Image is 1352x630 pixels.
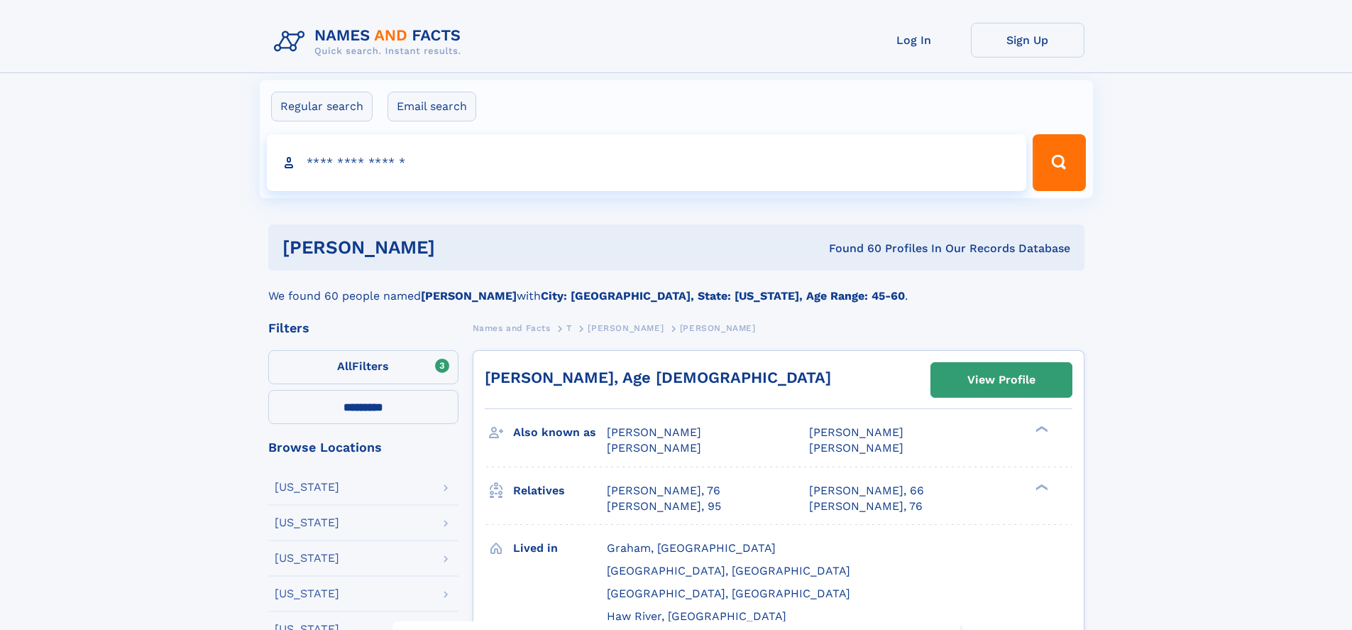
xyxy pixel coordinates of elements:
[967,364,1035,396] div: View Profile
[566,323,572,333] span: T
[809,499,923,514] a: [PERSON_NAME], 76
[1032,425,1049,434] div: ❯
[607,499,721,514] a: [PERSON_NAME], 95
[632,241,1070,256] div: Found 60 Profiles In Our Records Database
[275,588,339,599] div: [US_STATE]
[513,420,607,445] h3: Also known as
[513,479,607,503] h3: Relatives
[607,564,850,577] span: [GEOGRAPHIC_DATA], [GEOGRAPHIC_DATA]
[421,289,517,303] b: [PERSON_NAME]
[680,323,756,333] span: [PERSON_NAME]
[275,517,339,528] div: [US_STATE]
[1032,482,1049,491] div: ❯
[971,23,1084,58] a: Sign Up
[513,536,607,560] h3: Lived in
[268,350,458,384] label: Filters
[588,319,664,337] a: [PERSON_NAME]
[282,239,632,256] h1: [PERSON_NAME]
[275,482,339,493] div: [US_STATE]
[473,319,551,337] a: Names and Facts
[809,483,924,499] a: [PERSON_NAME], 66
[275,553,339,564] div: [US_STATE]
[809,425,903,439] span: [PERSON_NAME]
[337,359,352,373] span: All
[931,363,1072,397] a: View Profile
[388,92,476,121] label: Email search
[1033,134,1085,191] button: Search Button
[541,289,905,303] b: City: [GEOGRAPHIC_DATA], State: [US_STATE], Age Range: 45-60
[588,323,664,333] span: [PERSON_NAME]
[607,425,701,439] span: [PERSON_NAME]
[267,134,1027,191] input: search input
[857,23,971,58] a: Log In
[485,369,831,386] a: [PERSON_NAME], Age [DEMOGRAPHIC_DATA]
[607,587,850,600] span: [GEOGRAPHIC_DATA], [GEOGRAPHIC_DATA]
[809,441,903,455] span: [PERSON_NAME]
[268,271,1084,305] div: We found 60 people named with .
[607,541,776,555] span: Graham, [GEOGRAPHIC_DATA]
[268,23,473,61] img: Logo Names and Facts
[566,319,572,337] a: T
[271,92,373,121] label: Regular search
[607,609,786,623] span: Haw River, [GEOGRAPHIC_DATA]
[268,441,458,454] div: Browse Locations
[607,441,701,455] span: [PERSON_NAME]
[268,322,458,335] div: Filters
[607,483,720,499] a: [PERSON_NAME], 76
